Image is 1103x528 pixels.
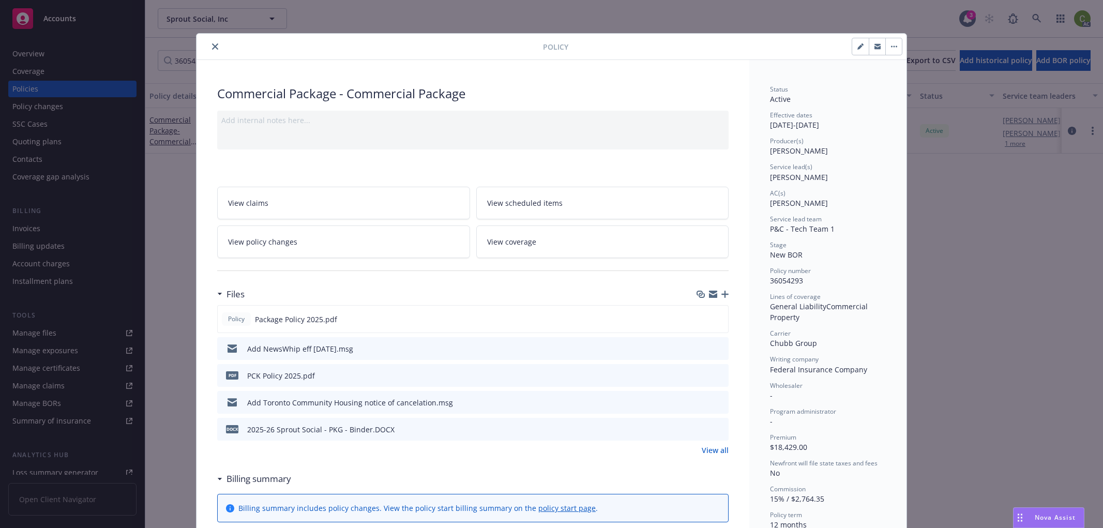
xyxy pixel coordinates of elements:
span: Policy [226,314,247,324]
span: - [770,416,773,426]
div: Drag to move [1014,508,1026,527]
button: Nova Assist [1013,507,1084,528]
a: View coverage [476,225,729,258]
div: Commercial Package - Commercial Package [217,85,729,102]
div: Add Toronto Community Housing notice of cancelation.msg [247,397,453,408]
div: Files [217,288,245,301]
span: DOCX [226,425,238,433]
span: View policy changes [228,236,297,247]
a: View claims [217,187,470,219]
button: preview file [715,314,724,325]
span: Service lead(s) [770,162,812,171]
span: Commercial Property [770,301,870,322]
span: [PERSON_NAME] [770,146,828,156]
button: preview file [715,424,724,435]
span: Active [770,94,791,104]
span: Policy [543,41,568,52]
span: 15% / $2,764.35 [770,494,824,504]
span: No [770,468,780,478]
span: Producer(s) [770,137,804,145]
button: download file [699,397,707,408]
span: - [770,390,773,400]
span: 36054293 [770,276,803,285]
button: close [209,40,221,53]
button: preview file [715,343,724,354]
span: Chubb Group [770,338,817,348]
h3: Files [226,288,245,301]
div: [DATE] - [DATE] [770,111,886,130]
span: Package Policy 2025.pdf [255,314,337,325]
span: Writing company [770,355,819,364]
span: [PERSON_NAME] [770,172,828,182]
span: View coverage [487,236,536,247]
button: preview file [715,370,724,381]
span: View scheduled items [487,198,563,208]
button: download file [698,314,706,325]
a: View policy changes [217,225,470,258]
span: Program administrator [770,407,836,416]
span: New BOR [770,250,803,260]
span: Newfront will file state taxes and fees [770,459,878,467]
div: 2025-26 Sprout Social - PKG - Binder.DOCX [247,424,395,435]
span: Wholesaler [770,381,803,390]
span: Effective dates [770,111,812,119]
span: Carrier [770,329,791,338]
span: Federal Insurance Company [770,365,867,374]
span: Status [770,85,788,94]
span: Stage [770,240,787,249]
div: Billing summary [217,472,291,486]
span: AC(s) [770,189,785,198]
h3: Billing summary [226,472,291,486]
span: Policy term [770,510,802,519]
div: PCK Policy 2025.pdf [247,370,315,381]
span: $18,429.00 [770,442,807,452]
div: Add internal notes here... [221,115,724,126]
div: Billing summary includes policy changes. View the policy start billing summary on the . [238,503,598,514]
span: pdf [226,371,238,379]
button: download file [699,424,707,435]
span: [PERSON_NAME] [770,198,828,208]
div: Add NewsWhip eff [DATE].msg [247,343,353,354]
span: View claims [228,198,268,208]
span: Nova Assist [1035,513,1076,522]
span: Premium [770,433,796,442]
span: Lines of coverage [770,292,821,301]
button: download file [699,343,707,354]
span: Service lead team [770,215,822,223]
a: View scheduled items [476,187,729,219]
button: download file [699,370,707,381]
span: General Liability [770,301,826,311]
span: Commission [770,485,806,493]
span: P&C - Tech Team 1 [770,224,835,234]
span: Policy number [770,266,811,275]
a: policy start page [538,503,596,513]
a: View all [702,445,729,456]
button: preview file [715,397,724,408]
